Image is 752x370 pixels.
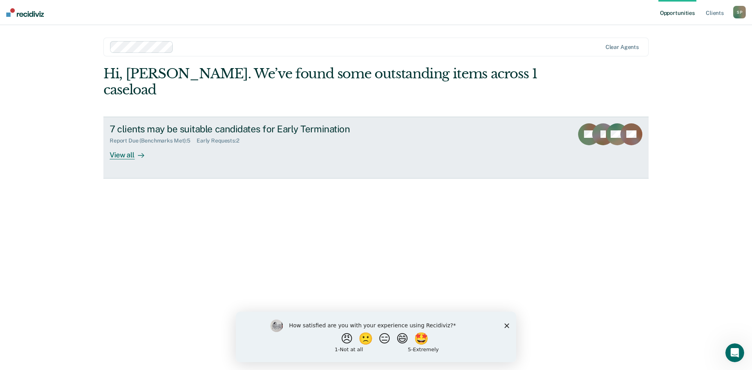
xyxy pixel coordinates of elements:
[197,137,246,144] div: Early Requests : 2
[110,144,154,159] div: View all
[110,123,385,135] div: 7 clients may be suitable candidates for Early Termination
[6,8,44,17] img: Recidiviz
[103,117,649,179] a: 7 clients may be suitable candidates for Early TerminationReport Due (Benchmarks Met):5Early Requ...
[110,137,197,144] div: Report Due (Benchmarks Met) : 5
[733,6,746,18] div: S P
[725,343,744,362] iframe: Intercom live chat
[606,44,639,51] div: Clear agents
[103,66,540,98] div: Hi, [PERSON_NAME]. We’ve found some outstanding items across 1 caseload
[236,312,516,362] iframe: Survey by Kim from Recidiviz
[733,6,746,18] button: SP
